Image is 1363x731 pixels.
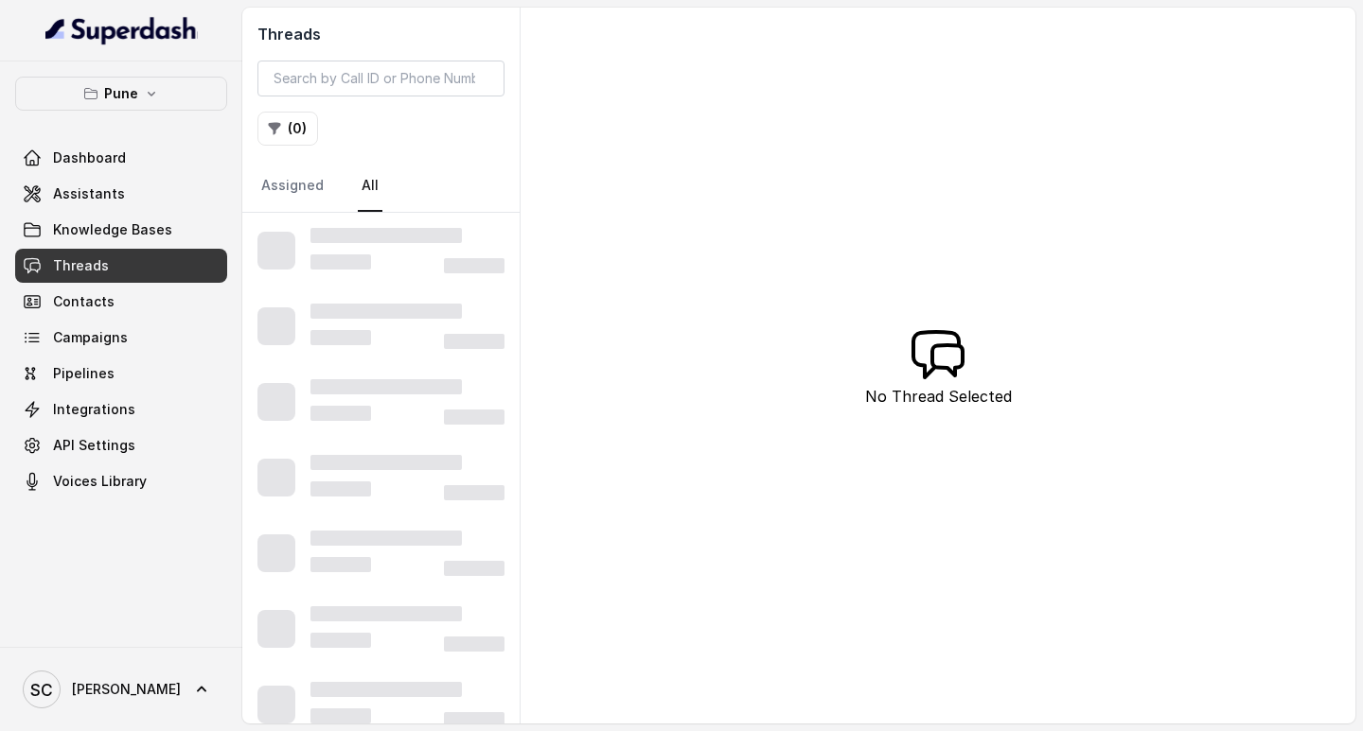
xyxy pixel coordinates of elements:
[104,82,138,105] p: Pune
[257,161,327,212] a: Assigned
[15,321,227,355] a: Campaigns
[15,285,227,319] a: Contacts
[15,392,227,426] a: Integrations
[15,213,227,247] a: Knowledge Bases
[53,148,126,167] span: Dashboard
[45,15,198,45] img: light.svg
[15,177,227,211] a: Assistants
[15,663,227,716] a: [PERSON_NAME]
[15,464,227,498] a: Voices Library
[53,220,172,239] span: Knowledge Bases
[15,249,227,283] a: Threads
[257,61,504,96] input: Search by Call ID or Phone Number
[53,256,109,275] span: Threads
[53,328,128,347] span: Campaigns
[257,23,504,45] h2: Threads
[53,364,115,383] span: Pipelines
[257,161,504,212] nav: Tabs
[257,112,318,146] button: (0)
[53,400,135,419] span: Integrations
[53,184,125,203] span: Assistants
[53,436,135,455] span: API Settings
[30,680,53,700] text: SC
[865,385,1012,408] p: No Thread Selected
[53,292,115,311] span: Contacts
[72,680,181,699] span: [PERSON_NAME]
[15,77,227,111] button: Pune
[15,357,227,391] a: Pipelines
[358,161,382,212] a: All
[53,472,147,491] span: Voices Library
[15,428,227,462] a: API Settings
[15,141,227,175] a: Dashboard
